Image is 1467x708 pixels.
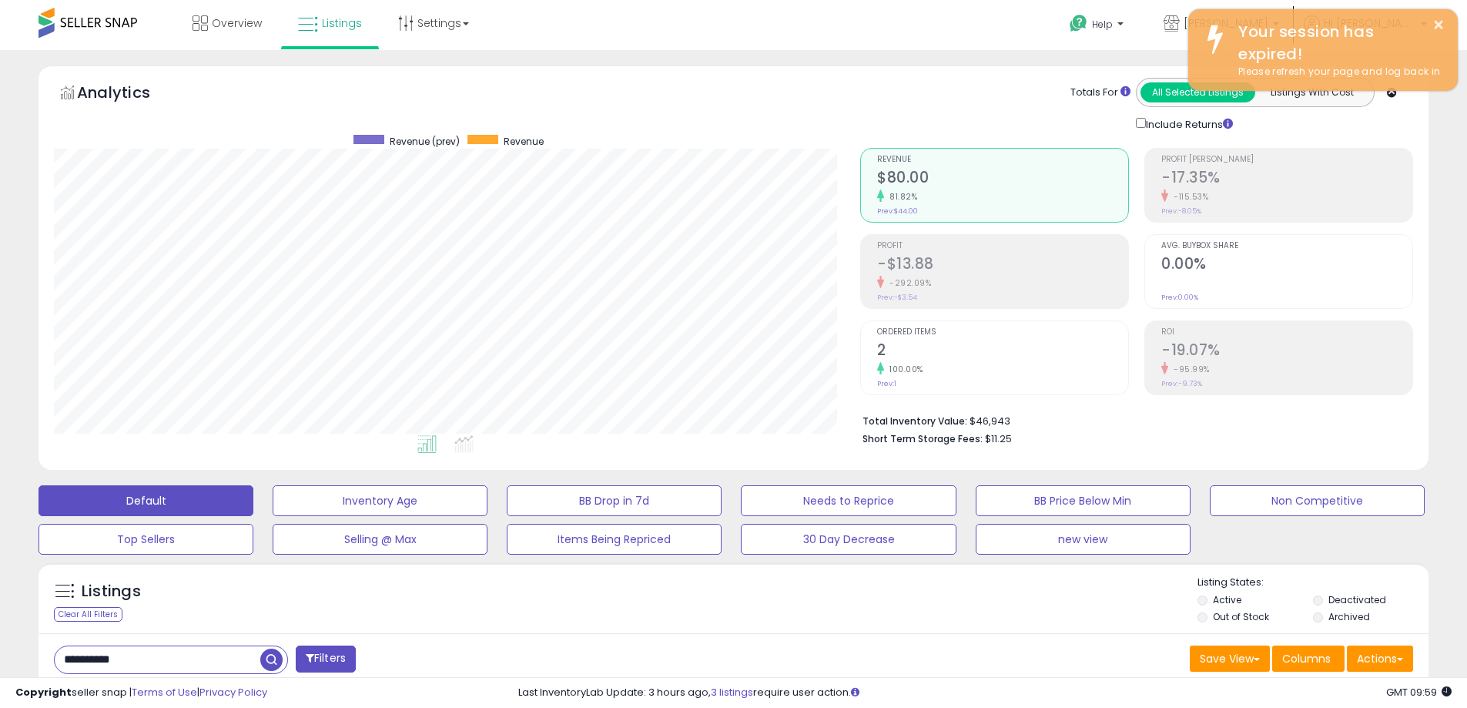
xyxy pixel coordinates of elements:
span: Columns [1282,651,1331,666]
a: 3 listings [711,685,753,700]
h2: -17.35% [1161,169,1412,190]
small: 81.82% [884,191,917,203]
button: Inventory Age [273,485,487,516]
small: -115.53% [1168,191,1208,203]
h5: Listings [82,581,141,602]
span: 2025-08-12 09:59 GMT [1386,685,1452,700]
button: 30 Day Decrease [741,524,956,555]
h2: 2 [877,341,1128,362]
div: Your session has expired! [1227,21,1446,65]
div: Please refresh your page and log back in [1227,65,1446,79]
small: -95.99% [1168,364,1210,375]
label: Out of Stock [1213,610,1269,623]
i: Get Help [1069,14,1088,33]
strong: Copyright [15,685,72,700]
button: All Selected Listings [1140,82,1255,102]
span: Overview [212,15,262,31]
h5: Analytics [77,82,180,107]
div: seller snap | | [15,686,267,700]
button: BB Price Below Min [976,485,1191,516]
a: Help [1057,2,1139,50]
span: $11.25 [985,431,1012,446]
h2: 0.00% [1161,255,1412,276]
span: Help [1092,18,1113,31]
span: ROI [1161,328,1412,337]
small: Prev: -$3.54 [877,293,917,302]
span: [PERSON_NAME] [1184,15,1268,31]
label: Deactivated [1328,593,1386,606]
small: Prev: $44.00 [877,206,918,216]
b: Total Inventory Value: [862,414,967,428]
button: Selling @ Max [273,524,487,555]
span: Avg. Buybox Share [1161,242,1412,250]
button: Filters [296,646,356,673]
span: Profit [877,242,1128,250]
button: Needs to Reprice [741,485,956,516]
a: Terms of Use [132,685,197,700]
h2: $80.00 [877,169,1128,190]
button: Save View [1190,646,1270,672]
div: Clear All Filters [54,607,122,622]
p: Listing States: [1197,575,1428,590]
button: Default [39,485,253,516]
button: Columns [1272,646,1345,672]
span: Revenue (prev) [390,135,460,148]
div: Last InventoryLab Update: 3 hours ago, require user action. [518,686,1452,700]
div: Totals For [1070,86,1130,100]
button: BB Drop in 7d [507,485,722,516]
small: Prev: 1 [877,379,896,388]
button: new view [976,524,1191,555]
h2: -19.07% [1161,341,1412,362]
small: -292.09% [884,277,931,289]
b: Short Term Storage Fees: [862,432,983,445]
label: Active [1213,593,1241,606]
button: Non Competitive [1210,485,1425,516]
small: Prev: 0.00% [1161,293,1198,302]
button: Items Being Repriced [507,524,722,555]
label: Archived [1328,610,1370,623]
span: Revenue [504,135,544,148]
button: Actions [1347,646,1413,672]
small: Prev: -9.73% [1161,379,1202,388]
button: × [1432,15,1445,35]
span: Listings [322,15,362,31]
button: Top Sellers [39,524,253,555]
span: Profit [PERSON_NAME] [1161,156,1412,164]
small: Prev: -8.05% [1161,206,1201,216]
div: Include Returns [1124,115,1251,133]
li: $46,943 [862,411,1402,429]
button: Listings With Cost [1254,82,1369,102]
a: Privacy Policy [199,685,267,700]
span: Revenue [877,156,1128,164]
small: 100.00% [884,364,923,375]
span: Ordered Items [877,328,1128,337]
h2: -$13.88 [877,255,1128,276]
